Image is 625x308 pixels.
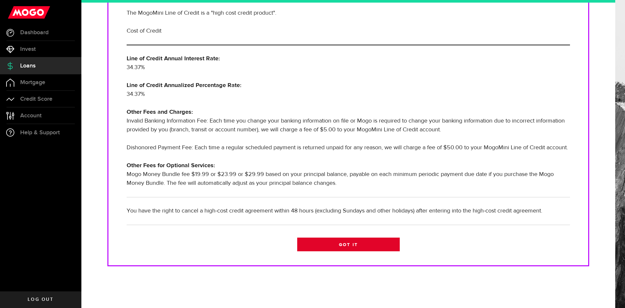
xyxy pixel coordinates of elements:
[5,3,25,22] button: Open LiveChat chat widget
[127,163,215,169] strong: Other Fees for Optional Services:
[127,56,220,62] strong: Line of Credit Annual Interest Rate:
[127,109,193,115] strong: Other Fees and Charges:
[20,30,49,36] span: Dashboard
[20,46,36,52] span: Invest
[127,54,570,225] div: 34.37% 34.37% Invalid Banking Information Fee: Each time you change your banking information on f...
[20,113,42,119] span: Account
[297,238,400,251] a: Got it
[20,130,60,136] span: Help & Support
[20,96,52,102] span: Credit Score
[20,63,35,69] span: Loans
[28,297,53,302] span: Log out
[20,80,45,85] span: Mortgage
[127,82,242,88] strong: Line of Credit Annualized Percentage Rate:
